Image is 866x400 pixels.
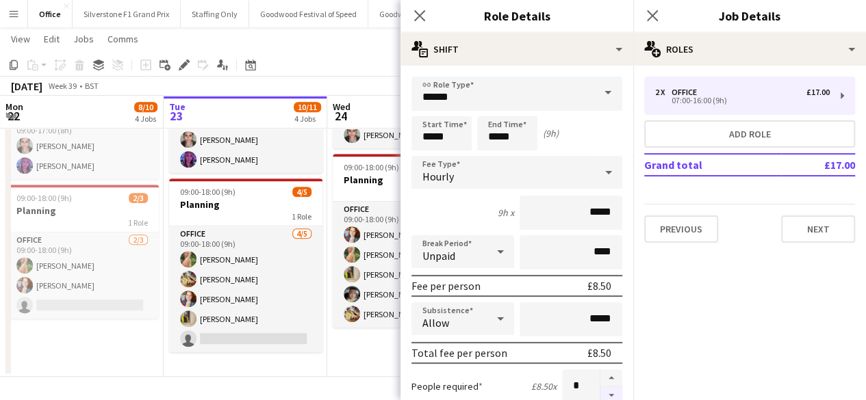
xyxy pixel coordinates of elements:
app-job-card: 09:00-18:00 (9h)2/3Planning1 RoleOffice2/309:00-18:00 (9h)[PERSON_NAME][PERSON_NAME] [5,185,159,319]
app-card-role: Office2/209:00-17:00 (8h)[PERSON_NAME][PERSON_NAME] [5,113,159,179]
span: 1 Role [128,217,148,228]
span: 09:00-18:00 (9h) [16,193,72,203]
span: 09:00-18:00 (9h) [344,162,399,172]
label: People required [411,380,483,392]
div: Roles [633,33,866,66]
a: Edit [38,30,65,48]
div: BST [85,81,99,91]
span: 24 [331,108,351,124]
span: Edit [44,33,60,45]
span: 23 [167,108,186,124]
td: £17.00 [781,154,855,176]
button: Silverstone F1 Grand Prix [73,1,181,27]
button: Goodwood Revival [368,1,455,27]
div: (9h) [543,127,559,139]
span: 2/3 [129,193,148,203]
span: Tue [169,101,186,113]
span: 1 Role [292,211,311,222]
span: 4/5 [292,187,311,197]
button: Goodwood Festival of Speed [249,1,368,27]
td: Grand total [644,154,781,176]
div: 4 Jobs [294,114,320,124]
span: 10/11 [294,102,321,112]
span: Jobs [73,33,94,45]
span: Mon [5,101,23,113]
span: Unpaid [422,249,455,263]
span: Wed [333,101,351,113]
span: Week 39 [45,81,79,91]
div: £8.50 x [531,380,557,392]
h3: Job Details [633,7,866,25]
div: 9h x [498,206,514,219]
button: Next [781,215,855,243]
span: Allow [422,316,449,330]
h3: Role Details [400,7,633,25]
div: [DATE] [11,79,42,93]
button: Office [28,1,73,27]
app-card-role: Office4/509:00-18:00 (9h)[PERSON_NAME][PERSON_NAME][PERSON_NAME][PERSON_NAME] [169,226,322,352]
div: 07:00-16:00 (9h) [655,97,830,104]
span: View [11,33,30,45]
span: 09:00-18:00 (9h) [180,187,235,197]
h3: Planning [333,174,486,186]
div: £8.50 [587,279,611,293]
div: Total fee per person [411,346,507,360]
div: £8.50 [587,346,611,360]
a: Jobs [68,30,99,48]
app-card-role: Office2/309:00-18:00 (9h)[PERSON_NAME][PERSON_NAME] [5,232,159,319]
button: Add role [644,120,855,148]
span: Hourly [422,170,454,183]
button: Staffing Only [181,1,249,27]
a: Comms [102,30,144,48]
span: Comms [107,33,138,45]
app-card-role: Office2/209:00-17:00 (8h)[PERSON_NAME][PERSON_NAME] [169,107,322,173]
button: Increase [600,369,622,387]
app-job-card: 09:00-18:00 (9h)4/5Planning1 RoleOffice4/509:00-18:00 (9h)[PERSON_NAME][PERSON_NAME][PERSON_NAME]... [169,178,322,352]
span: 8/10 [134,102,157,112]
div: 2 x [655,88,672,97]
app-job-card: 09:00-18:00 (9h)5/5Planning1 RoleOffice5/509:00-18:00 (9h)[PERSON_NAME][PERSON_NAME][PERSON_NAME]... [333,154,486,328]
div: £17.00 [806,88,830,97]
div: 4 Jobs [135,114,157,124]
div: Office [672,88,702,97]
span: 22 [3,108,23,124]
div: Shift [400,33,633,66]
app-card-role: Office5/509:00-18:00 (9h)[PERSON_NAME][PERSON_NAME][PERSON_NAME][PERSON_NAME][PERSON_NAME] [333,202,486,328]
button: Previous [644,215,718,243]
div: Fee per person [411,279,481,293]
h3: Planning [5,204,159,217]
h3: Planning [169,198,322,211]
a: View [5,30,36,48]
